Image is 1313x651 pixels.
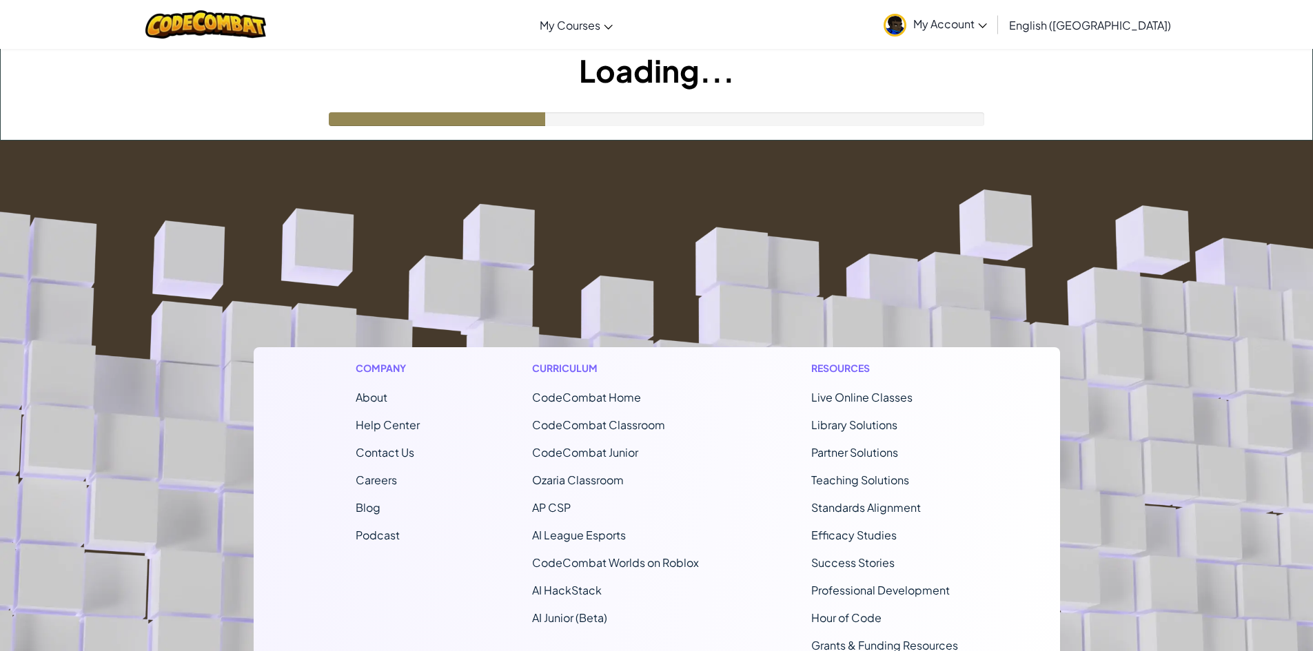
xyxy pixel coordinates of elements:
h1: Curriculum [532,361,699,375]
a: Live Online Classes [811,390,913,404]
span: My Courses [540,18,600,32]
a: Blog [356,500,380,515]
span: Contact Us [356,445,414,459]
a: About [356,390,387,404]
a: Hour of Code [811,610,882,625]
a: AP CSP [532,500,571,515]
a: Partner Solutions [811,445,898,459]
span: CodeCombat Home [532,390,641,404]
a: Help Center [356,417,420,432]
a: Standards Alignment [811,500,921,515]
a: Careers [356,473,397,487]
a: CodeCombat Classroom [532,417,665,432]
span: My Account [913,17,987,31]
a: AI League Esports [532,528,626,542]
a: Ozaria Classroom [532,473,624,487]
a: English ([GEOGRAPHIC_DATA]) [1002,6,1178,43]
a: Library Solutions [811,417,897,432]
a: Efficacy Studies [811,528,897,542]
a: Professional Development [811,583,950,597]
a: Teaching Solutions [811,473,909,487]
h1: Resources [811,361,958,375]
a: My Courses [533,6,620,43]
a: CodeCombat Junior [532,445,638,459]
a: CodeCombat Worlds on Roblox [532,555,699,570]
a: AI Junior (Beta) [532,610,607,625]
img: avatar [884,14,906,37]
a: My Account [877,3,994,46]
h1: Loading... [1,49,1312,92]
span: English ([GEOGRAPHIC_DATA]) [1009,18,1171,32]
a: Success Stories [811,555,895,570]
h1: Company [356,361,420,375]
img: CodeCombat logo [145,10,266,39]
a: Podcast [356,528,400,542]
a: AI HackStack [532,583,602,597]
